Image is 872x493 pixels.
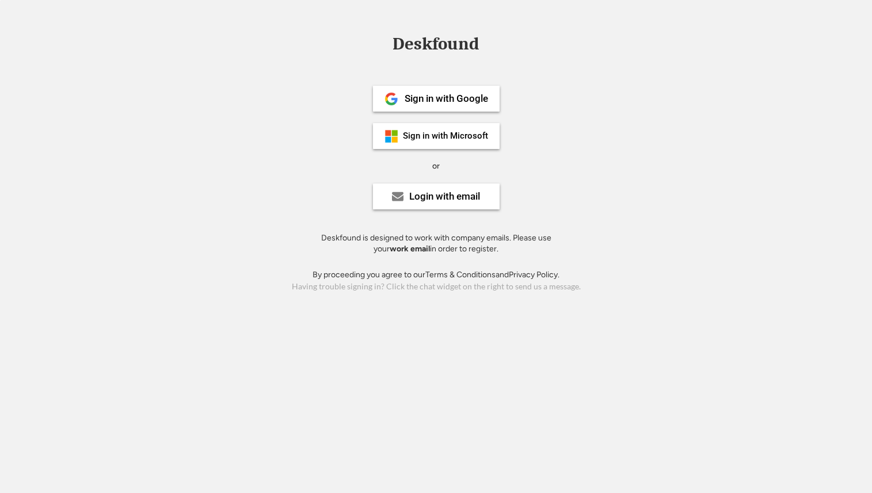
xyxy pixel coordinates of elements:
[313,269,559,281] div: By proceeding you agree to our and
[387,35,485,53] div: Deskfound
[409,192,480,201] div: Login with email
[403,132,488,140] div: Sign in with Microsoft
[384,92,398,106] img: 1024px-Google__G__Logo.svg.png
[425,270,496,280] a: Terms & Conditions
[432,160,440,172] div: or
[384,129,398,143] img: ms-symbollockup_mssymbol_19.png
[405,94,488,104] div: Sign in with Google
[509,270,559,280] a: Privacy Policy.
[307,232,566,255] div: Deskfound is designed to work with company emails. Please use your in order to register.
[390,244,430,254] strong: work email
